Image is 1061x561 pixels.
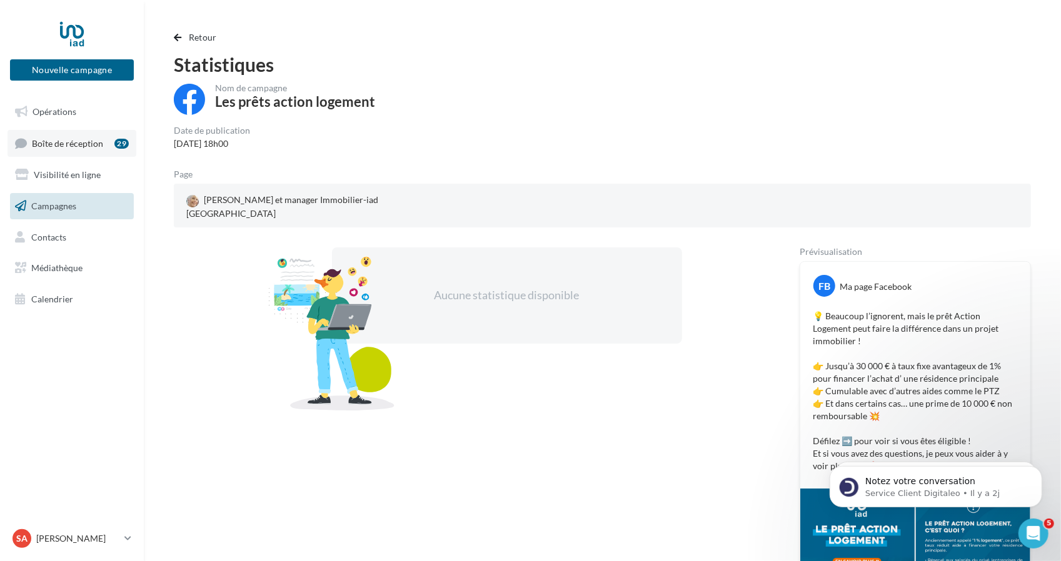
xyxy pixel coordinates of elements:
[8,224,136,251] a: Contacts
[174,30,222,45] button: Retour
[31,294,73,304] span: Calendrier
[189,32,217,42] span: Retour
[31,231,66,242] span: Contacts
[16,532,28,545] span: SA
[813,310,1018,472] p: 💡 Beaucoup l’ignorent, mais le prêt Action Logement peut faire la différence dans un projet immob...
[8,286,136,312] a: Calendrier
[8,162,136,188] a: Visibilité en ligne
[174,170,203,179] div: Page
[800,247,1031,256] div: Prévisualisation
[184,191,463,222] a: [PERSON_NAME] et manager Immobilier-iad [GEOGRAPHIC_DATA]
[1044,519,1054,529] span: 5
[34,169,101,180] span: Visibilité en ligne
[1018,519,1048,549] iframe: Intercom live chat
[811,440,1061,527] iframe: Intercom notifications message
[8,255,136,281] a: Médiathèque
[36,532,119,545] p: [PERSON_NAME]
[114,139,129,149] div: 29
[174,137,250,150] div: [DATE] 18h00
[174,126,250,135] div: Date de publication
[31,262,83,273] span: Médiathèque
[8,130,136,157] a: Boîte de réception29
[840,280,912,293] div: Ma page Facebook
[33,106,76,117] span: Opérations
[10,59,134,81] button: Nouvelle campagne
[215,95,375,109] div: Les prêts action logement
[813,275,835,297] div: FB
[174,55,1031,74] div: Statistiques
[31,201,76,211] span: Campagnes
[10,527,134,550] a: SA [PERSON_NAME]
[8,99,136,125] a: Opérations
[215,84,375,92] div: Nom de campagne
[8,193,136,219] a: Campagnes
[32,137,103,148] span: Boîte de réception
[372,287,642,304] div: Aucune statistique disponible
